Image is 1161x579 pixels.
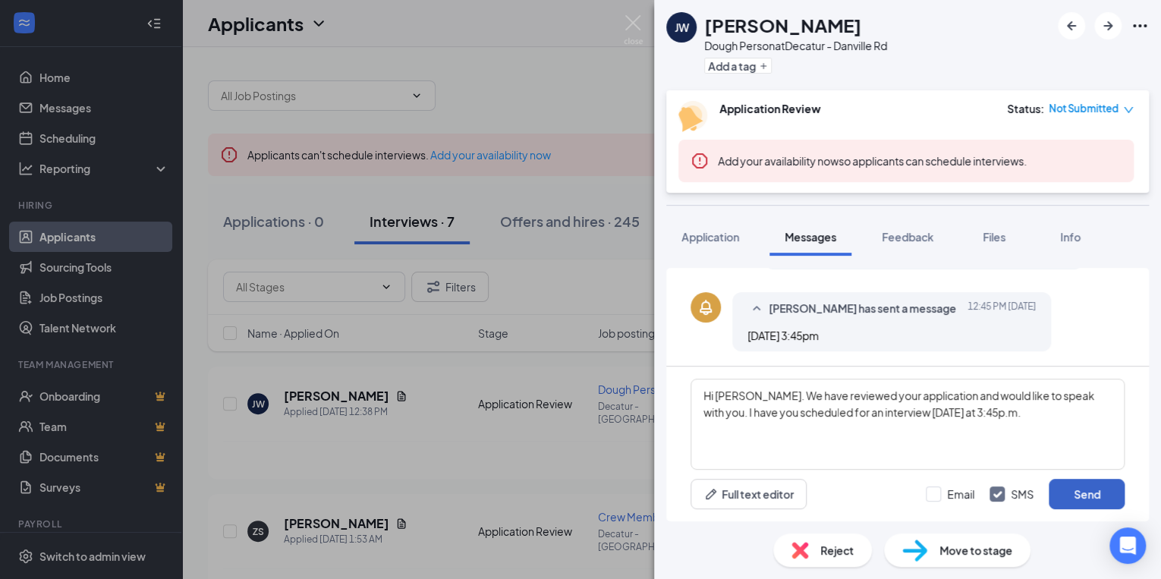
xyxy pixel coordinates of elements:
span: [DATE] 3:45pm [747,329,819,342]
button: PlusAdd a tag [704,58,772,74]
span: Info [1060,230,1081,244]
span: Feedback [882,230,933,244]
button: Full text editorPen [691,479,807,509]
span: Files [983,230,1005,244]
svg: Pen [703,486,719,502]
div: Open Intercom Messenger [1109,527,1146,564]
span: Application [681,230,739,244]
span: [DATE] 12:45 PM [967,300,1036,318]
svg: Plus [759,61,768,71]
button: Add your availability now [718,153,838,168]
span: so applicants can schedule interviews. [718,154,1027,168]
div: Status : [1007,101,1044,116]
span: Reject [820,542,854,559]
svg: Bell [697,298,715,316]
h1: [PERSON_NAME] [704,12,861,38]
span: Move to stage [939,542,1012,559]
div: JW [675,20,689,35]
button: ArrowRight [1094,12,1122,39]
div: Dough Person at Decatur - Danville Rd [704,38,887,53]
button: ArrowLeftNew [1058,12,1085,39]
svg: Ellipses [1131,17,1149,35]
svg: SmallChevronUp [747,300,766,318]
span: down [1123,105,1134,115]
span: [PERSON_NAME] has sent a message [769,300,956,318]
textarea: Hi [PERSON_NAME]. We have reviewed your application and would like to speak with you. I have you ... [691,379,1125,470]
b: Application Review [719,102,820,115]
svg: ArrowLeftNew [1062,17,1081,35]
span: Not Submitted [1049,101,1119,116]
span: Messages [785,230,836,244]
svg: Error [691,152,709,170]
svg: ArrowRight [1099,17,1117,35]
button: Send [1049,479,1125,509]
